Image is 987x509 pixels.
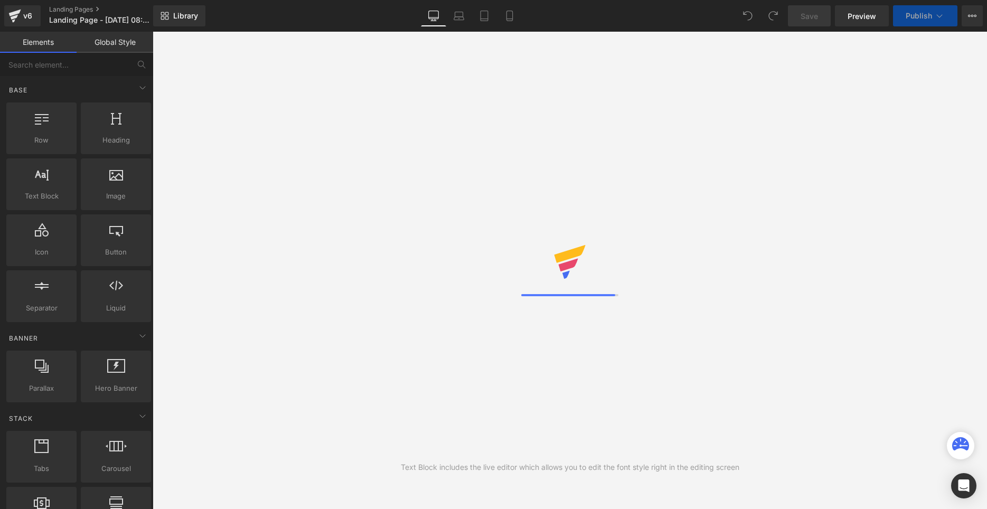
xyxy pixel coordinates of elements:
a: Landing Pages [49,5,171,14]
button: More [962,5,983,26]
button: Undo [737,5,758,26]
span: Separator [10,303,73,314]
span: Hero Banner [84,383,148,394]
div: v6 [21,9,34,23]
span: Library [173,11,198,21]
button: Publish [893,5,957,26]
span: Image [84,191,148,202]
button: Redo [763,5,784,26]
span: Icon [10,247,73,258]
span: Button [84,247,148,258]
a: New Library [153,5,205,26]
span: Base [8,85,29,95]
a: Desktop [421,5,446,26]
span: Carousel [84,463,148,474]
span: Preview [848,11,876,22]
a: Laptop [446,5,472,26]
a: Global Style [77,32,153,53]
span: Stack [8,413,34,423]
span: Parallax [10,383,73,394]
a: Mobile [497,5,522,26]
span: Landing Page - [DATE] 08:13:32 [49,16,151,24]
div: Open Intercom Messenger [951,473,976,498]
span: Publish [906,12,932,20]
span: Heading [84,135,148,146]
div: Text Block includes the live editor which allows you to edit the font style right in the editing ... [401,461,739,473]
a: v6 [4,5,41,26]
span: Row [10,135,73,146]
span: Banner [8,333,39,343]
span: Text Block [10,191,73,202]
a: Preview [835,5,889,26]
span: Save [801,11,818,22]
a: Tablet [472,5,497,26]
span: Liquid [84,303,148,314]
span: Tabs [10,463,73,474]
